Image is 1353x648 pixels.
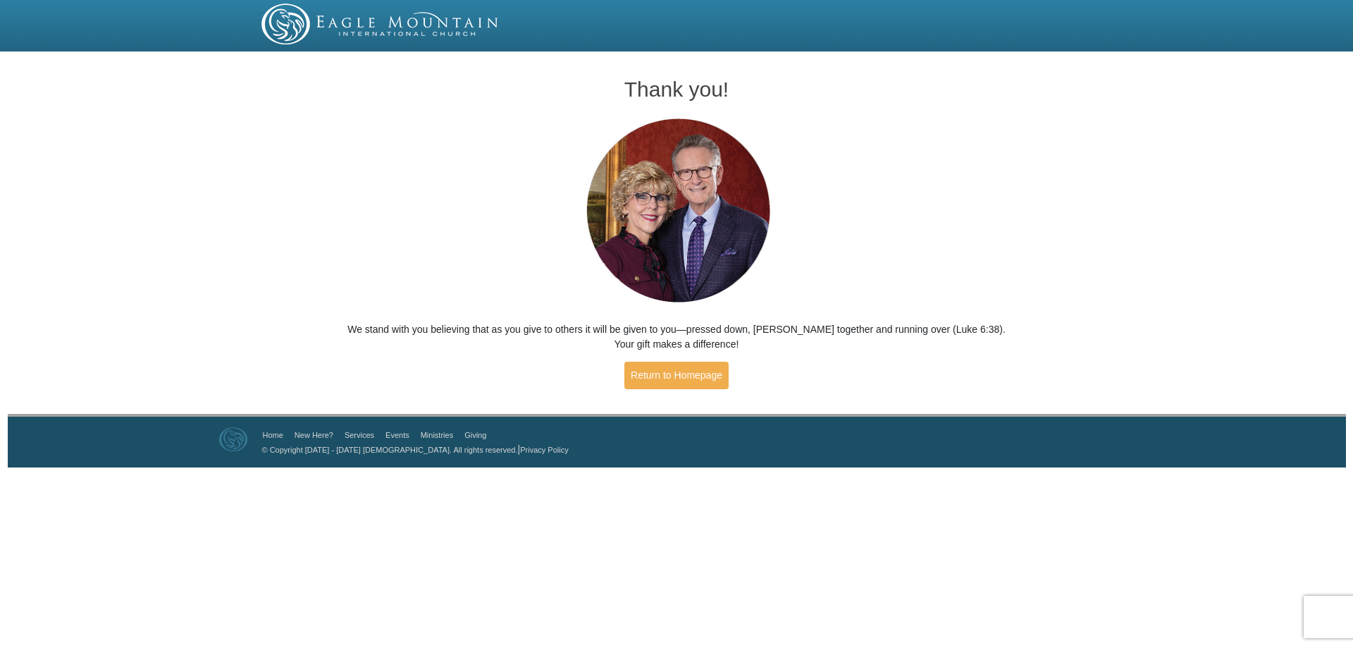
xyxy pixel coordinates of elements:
h1: Thank you! [346,78,1008,101]
a: Ministries [421,431,453,439]
img: Pastors George and Terri Pearsons [573,114,781,308]
img: Eagle Mountain International Church [219,427,247,451]
img: EMIC [261,4,500,44]
a: Privacy Policy [520,446,568,454]
a: Services [345,431,374,439]
a: New Here? [295,431,333,439]
a: Giving [464,431,486,439]
a: © Copyright [DATE] - [DATE] [DEMOGRAPHIC_DATA]. All rights reserved. [262,446,518,454]
p: | [257,442,569,457]
a: Home [263,431,283,439]
a: Return to Homepage [624,362,729,389]
p: We stand with you believing that as you give to others it will be given to you—pressed down, [PER... [346,322,1008,352]
a: Events [385,431,409,439]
